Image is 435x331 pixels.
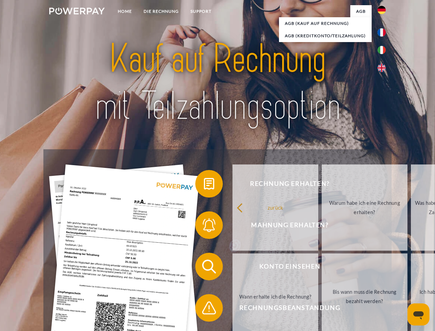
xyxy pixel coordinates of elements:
div: zurück [237,203,314,212]
img: en [377,64,386,72]
img: de [377,6,386,14]
a: Home [112,5,138,18]
img: qb_bill.svg [200,175,218,192]
img: it [377,46,386,54]
button: Mahnung erhalten? [195,211,374,239]
img: title-powerpay_de.svg [66,33,369,132]
a: AGB (Kauf auf Rechnung) [279,17,372,30]
img: qb_search.svg [200,258,218,275]
a: SUPPORT [185,5,217,18]
img: fr [377,28,386,37]
div: Warum habe ich eine Rechnung erhalten? [326,198,403,217]
img: logo-powerpay-white.svg [49,8,105,14]
div: Bis wann muss die Rechnung bezahlt werden? [326,287,403,306]
img: qb_warning.svg [200,299,218,317]
button: Rechnungsbeanstandung [195,294,374,322]
a: DIE RECHNUNG [138,5,185,18]
a: agb [350,5,372,18]
a: AGB (Kreditkonto/Teilzahlung) [279,30,372,42]
img: qb_bell.svg [200,217,218,234]
button: Rechnung erhalten? [195,170,374,198]
iframe: Schaltfläche zum Öffnen des Messaging-Fensters [407,303,429,325]
button: Konto einsehen [195,253,374,280]
div: Wann erhalte ich die Rechnung? [237,292,314,301]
